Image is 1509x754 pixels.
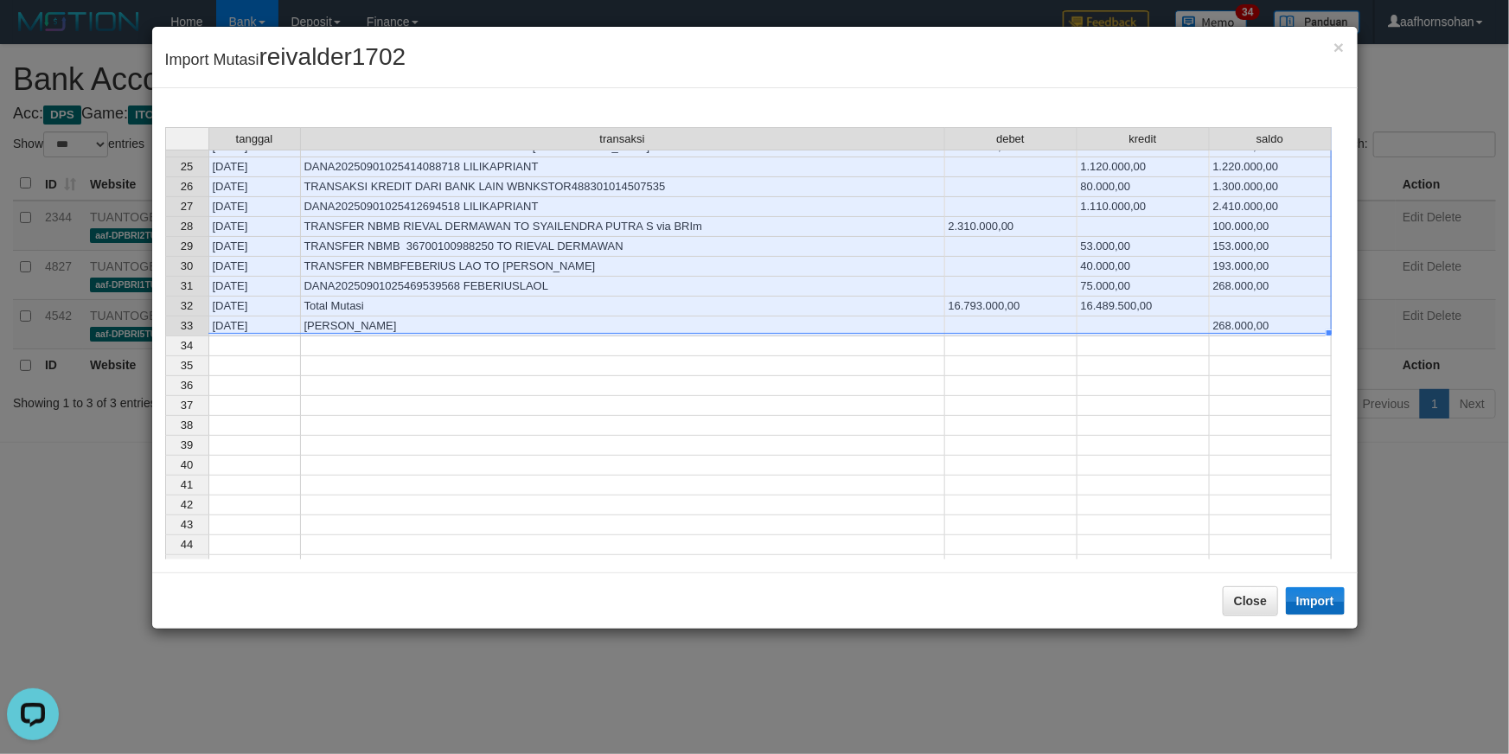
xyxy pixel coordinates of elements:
[181,319,193,332] span: 33
[301,157,945,177] td: DANA20250901025414088718 LILIKAPRIANT
[301,257,945,277] td: TRANSFER NBMBFEBERlUS LAO TO [PERSON_NAME]
[1333,37,1344,57] span: ×
[208,177,301,197] td: [DATE]
[301,217,945,237] td: TRANSFER NBMB RIEVAL DERMAWAN TO SYAILENDRA PUTRA S via BRIm
[181,339,193,352] span: 34
[301,297,945,316] td: Total Mutasi
[236,133,273,145] span: tanggal
[599,133,644,145] span: transaksi
[165,127,208,150] th: Select whole grid
[301,277,945,297] td: DANA20250901025469539568 FEBERIUSLAOL
[1077,237,1210,257] td: 53.000,00
[1333,38,1344,56] button: Close
[181,518,193,531] span: 43
[181,359,193,372] span: 35
[181,438,193,451] span: 39
[208,197,301,217] td: [DATE]
[208,237,301,257] td: [DATE]
[1210,277,1332,297] td: 268.000,00
[301,237,945,257] td: TRANSFER NBMB 36700100988250 TO RIEVAL DERMAWAN
[1286,587,1345,615] button: Import
[181,220,193,233] span: 28
[1223,586,1278,616] button: Close
[181,259,193,272] span: 30
[181,498,193,511] span: 42
[181,279,193,292] span: 31
[181,240,193,252] span: 29
[1077,257,1210,277] td: 40.000,00
[1077,297,1210,316] td: 16.489.500,00
[7,7,59,59] button: Open LiveChat chat widget
[181,379,193,392] span: 36
[301,177,945,197] td: TRANSAKSI KREDIT DARI BANK LAIN WBNKSTOR488301014507535
[996,133,1025,145] span: debet
[259,43,406,70] span: reivalder1702
[945,297,1077,316] td: 16.793.000,00
[1210,257,1332,277] td: 193.000,00
[181,419,193,431] span: 38
[181,538,193,551] span: 44
[181,200,193,213] span: 27
[1077,197,1210,217] td: 1.110.000,00
[945,217,1077,237] td: 2.310.000,00
[181,160,193,173] span: 25
[1077,177,1210,197] td: 80.000,00
[208,217,301,237] td: [DATE]
[208,316,301,336] td: [DATE]
[1210,217,1332,237] td: 100.000,00
[165,51,406,68] span: Import Mutasi
[181,478,193,491] span: 41
[1210,237,1332,257] td: 153.000,00
[208,277,301,297] td: [DATE]
[181,458,193,471] span: 40
[1210,177,1332,197] td: 1.300.000,00
[208,297,301,316] td: [DATE]
[181,399,193,412] span: 37
[208,257,301,277] td: [DATE]
[1129,133,1157,145] span: kredit
[181,180,193,193] span: 26
[181,299,193,312] span: 32
[1210,157,1332,177] td: 1.220.000,00
[1256,133,1283,145] span: saldo
[301,197,945,217] td: DANA20250901025412694518 LILIKAPRIANT
[1210,316,1332,336] td: 268.000,00
[181,558,193,571] span: 45
[1210,197,1332,217] td: 2.410.000,00
[208,157,301,177] td: [DATE]
[1077,157,1210,177] td: 1.120.000,00
[301,316,945,336] td: [PERSON_NAME]
[1077,277,1210,297] td: 75.000,00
